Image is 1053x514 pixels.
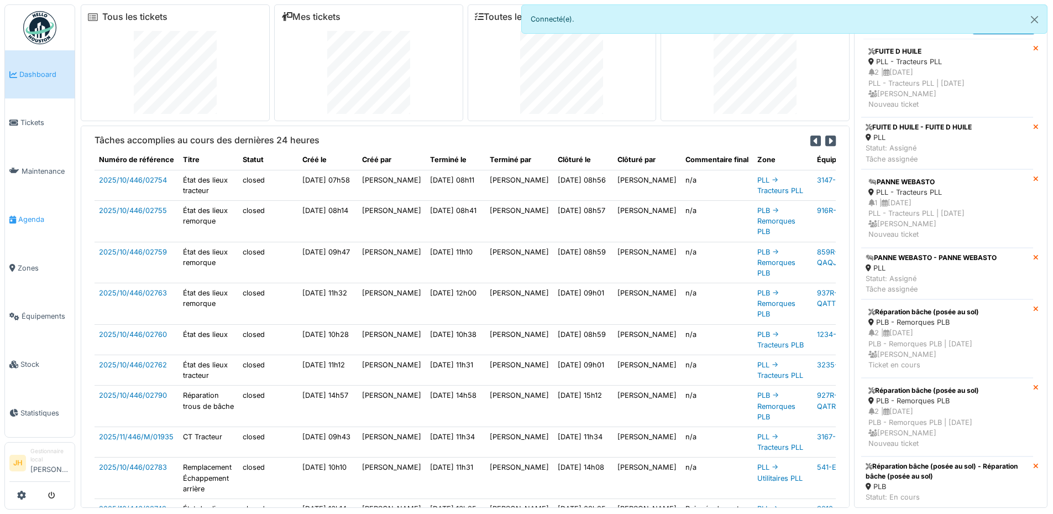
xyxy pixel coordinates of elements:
[553,355,613,386] td: [DATE] 09h01
[613,242,681,283] td: [PERSON_NAME]
[868,386,1026,396] div: Réparation bâche (posée au sol)
[22,311,70,321] span: Équipements
[238,150,298,170] th: Statut
[99,248,167,256] a: 2025/10/446/02759
[358,324,426,355] td: [PERSON_NAME]
[866,132,972,143] div: PLL
[238,170,298,200] td: closed
[426,283,485,325] td: [DATE] 12h00
[426,427,485,457] td: [DATE] 11h34
[179,200,238,242] td: État des lieux remorque
[238,200,298,242] td: closed
[553,200,613,242] td: [DATE] 08h57
[817,206,866,215] a: 916R-QATL195
[238,458,298,499] td: closed
[238,283,298,325] td: closed
[485,170,553,200] td: [PERSON_NAME]
[868,406,1026,449] div: 2 | [DATE] PLB - Remorques PLB | [DATE] [PERSON_NAME] Nouveau ticket
[613,458,681,499] td: [PERSON_NAME]
[753,150,813,170] th: Zone
[30,447,70,479] li: [PERSON_NAME]
[866,263,997,273] div: PLL
[95,135,319,146] h6: Tâches accomplies au cours des dernières 24 heures
[485,324,553,355] td: [PERSON_NAME]
[868,307,1026,317] div: Réparation bâche (posée au sol)
[681,170,753,200] td: n/a
[485,355,553,386] td: [PERSON_NAME]
[613,324,681,355] td: [PERSON_NAME]
[281,12,340,22] a: Mes tickets
[613,386,681,427] td: [PERSON_NAME]
[613,200,681,242] td: [PERSON_NAME]
[681,355,753,386] td: n/a
[681,150,753,170] th: Commentaire final
[358,427,426,457] td: [PERSON_NAME]
[426,170,485,200] td: [DATE] 08h11
[817,176,862,184] a: 3147-QL5057
[5,340,75,388] a: Stock
[681,324,753,355] td: n/a
[5,389,75,437] a: Statistiques
[426,355,485,386] td: [DATE] 11h31
[426,386,485,427] td: [DATE] 14h58
[757,361,803,380] a: PLL -> Tracteurs PLL
[9,455,26,471] li: JH
[613,150,681,170] th: Clôturé par
[5,195,75,243] a: Agenda
[681,283,753,325] td: n/a
[866,122,972,132] div: FUITE D HUILE - FUITE D HUILE
[30,447,70,464] div: Gestionnaire local
[95,150,179,170] th: Numéro de référence
[757,248,795,277] a: PLB -> Remorques PLB
[757,433,803,451] a: PLL -> Tracteurs PLL
[20,408,70,418] span: Statistiques
[426,324,485,355] td: [DATE] 10h38
[866,461,1029,481] div: Réparation bâche (posée au sol) - Réparation bâche (posée au sol)
[5,50,75,98] a: Dashboard
[18,263,70,273] span: Zones
[817,391,849,410] a: 927R-QATR082
[817,463,857,471] a: 541-EL8745
[485,242,553,283] td: [PERSON_NAME]
[20,117,70,128] span: Tickets
[298,283,358,325] td: [DATE] 11h32
[298,170,358,200] td: [DATE] 07h58
[613,170,681,200] td: [PERSON_NAME]
[19,69,70,80] span: Dashboard
[179,324,238,355] td: État des lieux
[553,242,613,283] td: [DATE] 08h59
[866,253,997,263] div: PANNE WEBASTO - PANNE WEBASTO
[358,150,426,170] th: Créé par
[238,242,298,283] td: closed
[817,289,849,308] a: 937R-QATT203
[485,458,553,499] td: [PERSON_NAME]
[681,458,753,499] td: n/a
[99,176,167,184] a: 2025/10/446/02754
[485,427,553,457] td: [PERSON_NAME]
[681,427,753,457] td: n/a
[813,150,872,170] th: Équipement
[868,396,1026,406] div: PLB - Remorques PLB
[868,67,1026,110] div: 2 | [DATE] PLL - Tracteurs PLL | [DATE] [PERSON_NAME] Nouveau ticket
[553,283,613,325] td: [DATE] 09h01
[298,355,358,386] td: [DATE] 11h12
[358,170,426,200] td: [PERSON_NAME]
[757,206,795,236] a: PLB -> Remorques PLB
[475,12,557,22] a: Toutes les tâches
[861,39,1033,117] a: FUITE D HUILE PLL - Tracteurs PLL 2 |[DATE]PLL - Tracteurs PLL | [DATE] [PERSON_NAME]Nouveau ticket
[238,386,298,427] td: closed
[298,427,358,457] td: [DATE] 09h43
[861,169,1033,248] a: PANNE WEBASTO PLL - Tracteurs PLL 1 |[DATE]PLL - Tracteurs PLL | [DATE] [PERSON_NAME]Nouveau ticket
[553,427,613,457] td: [DATE] 11h34
[426,242,485,283] td: [DATE] 11h10
[358,200,426,242] td: [PERSON_NAME]
[868,317,1026,328] div: PLB - Remorques PLB
[298,242,358,283] td: [DATE] 09h47
[861,299,1033,378] a: Réparation bâche (posée au sol) PLB - Remorques PLB 2 |[DATE]PLB - Remorques PLB | [DATE] [PERSON...
[681,386,753,427] td: n/a
[681,242,753,283] td: n/a
[99,206,167,215] a: 2025/10/446/02755
[866,481,1029,492] div: PLB
[358,355,426,386] td: [PERSON_NAME]
[179,427,238,457] td: CT Tracteur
